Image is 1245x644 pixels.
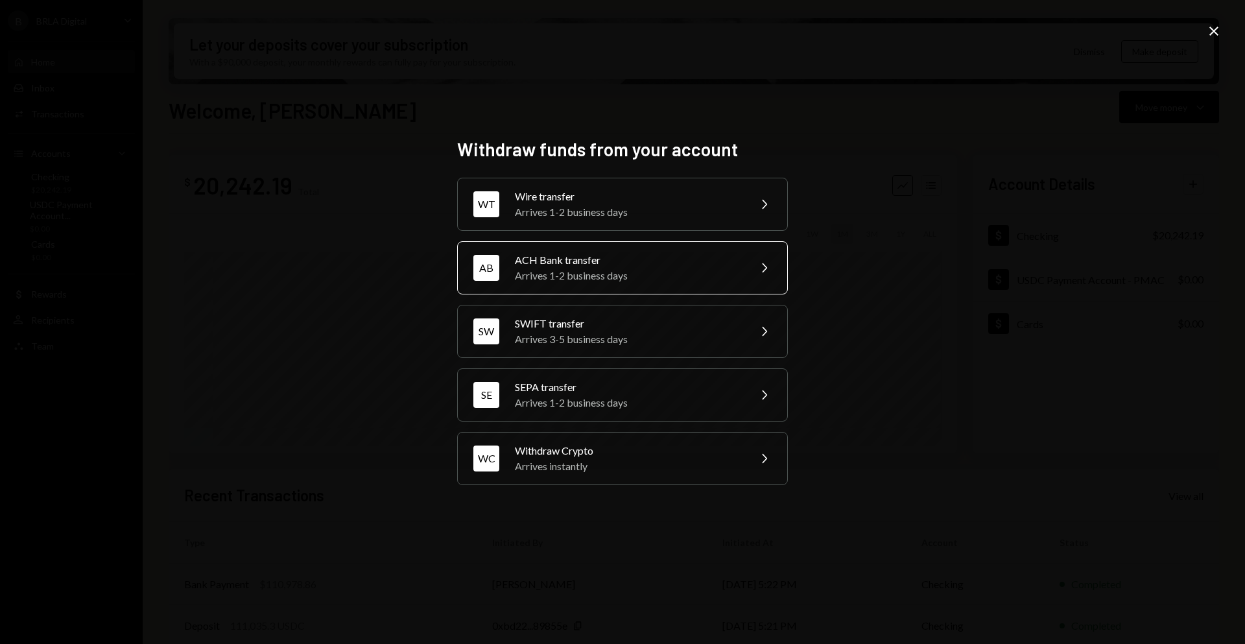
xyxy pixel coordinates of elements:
div: Arrives 1-2 business days [515,268,741,283]
div: Wire transfer [515,189,741,204]
div: Withdraw Crypto [515,443,741,459]
button: WCWithdraw CryptoArrives instantly [457,432,788,485]
div: WT [473,191,499,217]
div: SWIFT transfer [515,316,741,331]
h2: Withdraw funds from your account [457,137,788,162]
div: Arrives 3-5 business days [515,331,741,347]
div: Arrives 1-2 business days [515,204,741,220]
div: Arrives instantly [515,459,741,474]
div: WC [473,446,499,471]
div: SEPA transfer [515,379,741,395]
div: ACH Bank transfer [515,252,741,268]
button: SWSWIFT transferArrives 3-5 business days [457,305,788,358]
button: ABACH Bank transferArrives 1-2 business days [457,241,788,294]
div: SW [473,318,499,344]
div: SE [473,382,499,408]
button: SESEPA transferArrives 1-2 business days [457,368,788,422]
button: WTWire transferArrives 1-2 business days [457,178,788,231]
div: AB [473,255,499,281]
div: Arrives 1-2 business days [515,395,741,411]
